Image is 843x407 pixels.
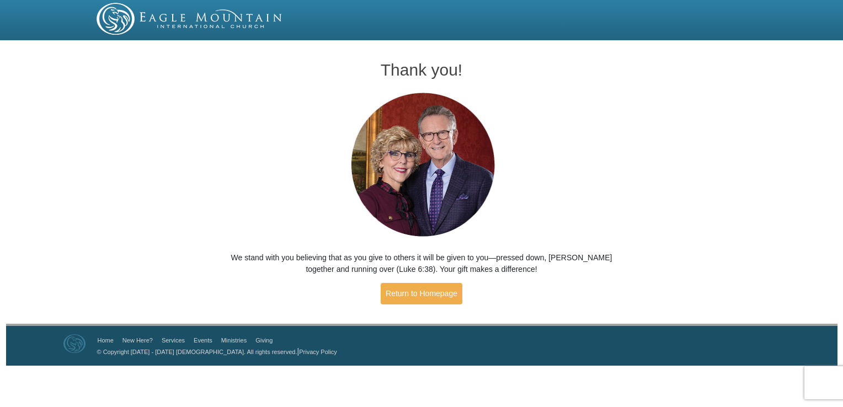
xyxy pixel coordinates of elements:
p: We stand with you believing that as you give to others it will be given to you—pressed down, [PER... [217,252,627,275]
a: New Here? [122,337,153,344]
a: © Copyright [DATE] - [DATE] [DEMOGRAPHIC_DATA]. All rights reserved. [97,349,297,355]
img: Eagle Mountain International Church [63,334,86,353]
img: EMIC [97,3,283,35]
a: Events [194,337,212,344]
a: Privacy Policy [299,349,337,355]
a: Return to Homepage [381,283,462,304]
img: Pastors George and Terri Pearsons [340,89,503,241]
a: Services [162,337,185,344]
a: Home [98,337,114,344]
a: Giving [255,337,273,344]
a: Ministries [221,337,247,344]
p: | [93,346,337,357]
h1: Thank you! [217,61,627,79]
